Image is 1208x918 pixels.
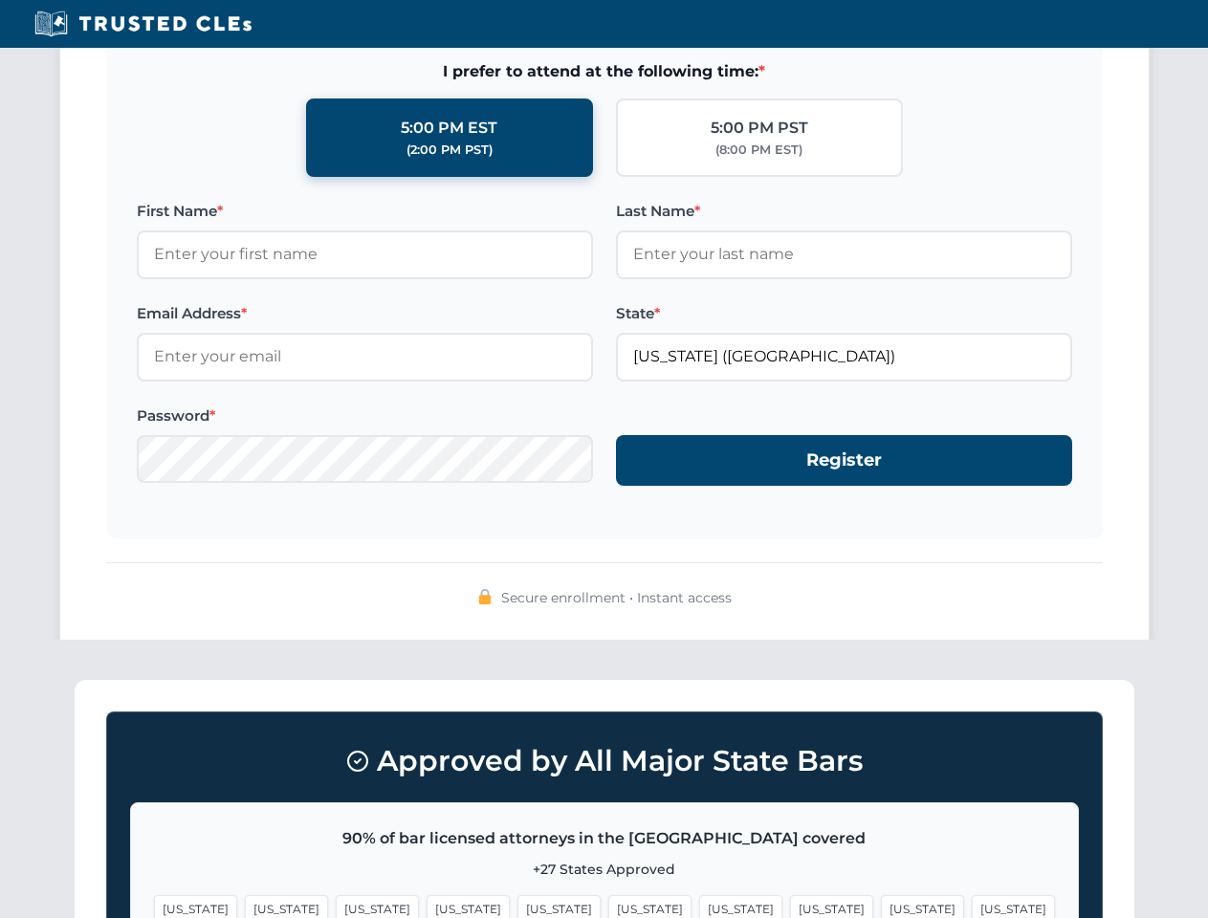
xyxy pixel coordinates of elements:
[501,587,732,608] span: Secure enrollment • Instant access
[477,589,493,604] img: 🔒
[154,826,1055,851] p: 90% of bar licensed attorneys in the [GEOGRAPHIC_DATA] covered
[154,859,1055,880] p: +27 States Approved
[29,10,257,38] img: Trusted CLEs
[137,333,593,381] input: Enter your email
[711,116,808,141] div: 5:00 PM PST
[137,200,593,223] label: First Name
[715,141,802,160] div: (8:00 PM EST)
[137,230,593,278] input: Enter your first name
[616,302,1072,325] label: State
[406,141,493,160] div: (2:00 PM PST)
[137,59,1072,84] span: I prefer to attend at the following time:
[616,435,1072,486] button: Register
[401,116,497,141] div: 5:00 PM EST
[616,230,1072,278] input: Enter your last name
[137,404,593,427] label: Password
[616,200,1072,223] label: Last Name
[616,333,1072,381] input: Florida (FL)
[137,302,593,325] label: Email Address
[130,735,1079,787] h3: Approved by All Major State Bars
